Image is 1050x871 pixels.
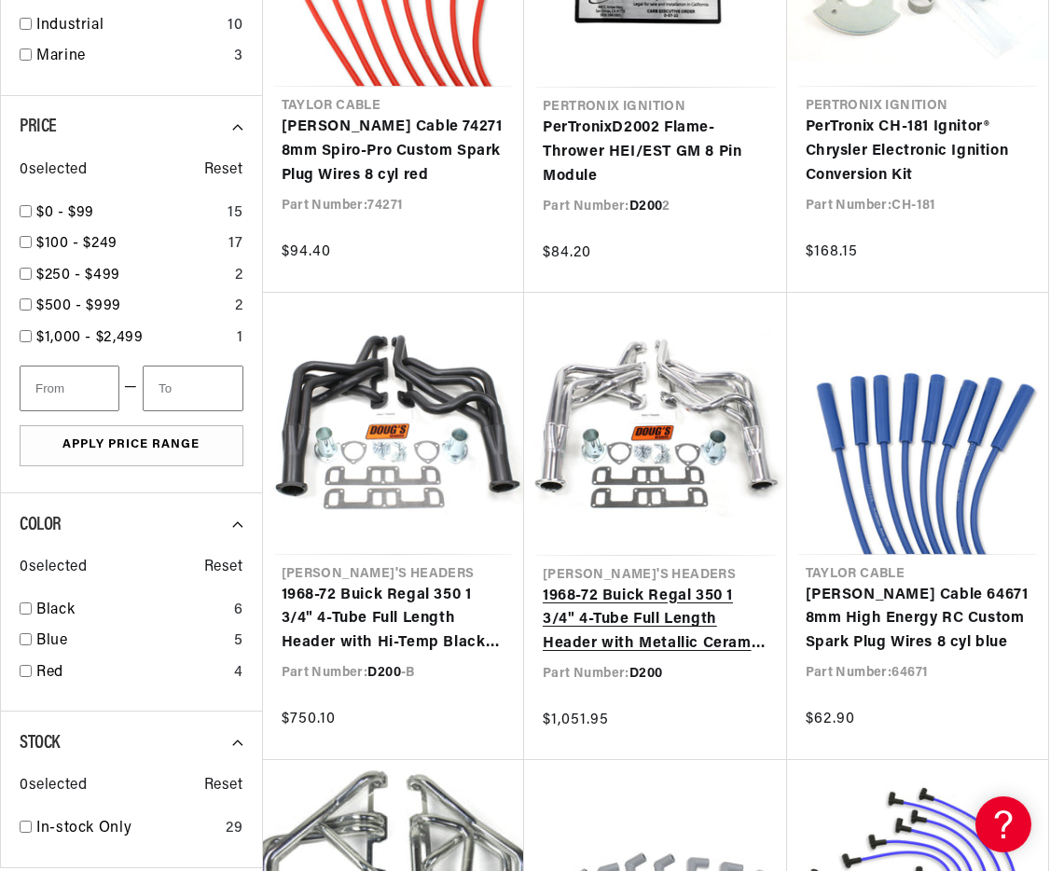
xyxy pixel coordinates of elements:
[234,629,243,654] div: 5
[36,45,227,69] a: Marine
[36,205,94,220] span: $0 - $99
[20,556,87,580] span: 0 selected
[228,201,242,226] div: 15
[228,14,242,38] div: 10
[36,298,121,313] span: $500 - $999
[36,330,144,345] span: $1,000 - $2,499
[204,774,243,798] span: Reset
[204,556,243,580] span: Reset
[282,584,506,656] a: 1968-72 Buick Regal 350 1 3/4" 4-Tube Full Length Header with Hi-Temp Black Coating
[36,268,120,283] span: $250 - $499
[234,45,243,69] div: 3
[806,116,1030,187] a: PerTronix CH-181 Ignitor® Chrysler Electronic Ignition Conversion Kit
[20,516,62,534] span: Color
[234,599,243,623] div: 6
[20,366,119,411] input: From
[234,661,243,685] div: 4
[20,118,57,136] span: Price
[36,629,227,654] a: Blue
[228,232,242,256] div: 17
[204,159,243,183] span: Reset
[20,774,87,798] span: 0 selected
[806,584,1030,656] a: [PERSON_NAME] Cable 64671 8mm High Energy RC Custom Spark Plug Wires 8 cyl blue
[237,326,243,351] div: 1
[143,366,242,411] input: To
[543,117,768,188] a: PerTronixD2002 Flame-Thrower HEI/EST GM 8 Pin Module
[235,264,243,288] div: 2
[282,116,506,187] a: [PERSON_NAME] Cable 74271 8mm Spiro-Pro Custom Spark Plug Wires 8 cyl red
[36,661,227,685] a: Red
[20,734,60,753] span: Stock
[124,376,138,400] span: —
[543,585,768,657] a: 1968-72 Buick Regal 350 1 3/4" 4-Tube Full Length Header with Metallic Ceramic Coating
[36,14,220,38] a: Industrial
[20,159,87,183] span: 0 selected
[36,599,227,623] a: Black
[36,817,218,841] a: In-stock Only
[235,295,243,319] div: 2
[36,236,117,251] span: $100 - $249
[20,425,243,467] button: Apply Price Range
[226,817,242,841] div: 29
